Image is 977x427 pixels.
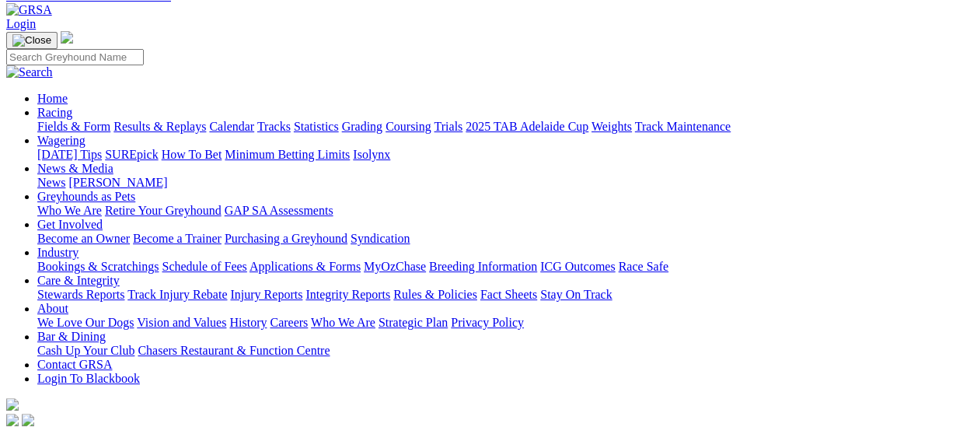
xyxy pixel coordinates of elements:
a: Contact GRSA [37,358,112,371]
div: Wagering [37,148,971,162]
a: How To Bet [162,148,222,161]
a: News [37,176,65,189]
a: Careers [270,316,308,329]
a: Who We Are [37,204,102,217]
div: Racing [37,120,971,134]
a: Greyhounds as Pets [37,190,135,203]
div: About [37,316,971,330]
div: Greyhounds as Pets [37,204,971,218]
a: Wagering [37,134,85,147]
a: Become a Trainer [133,232,222,245]
a: Rules & Policies [393,288,477,301]
a: [DATE] Tips [37,148,102,161]
a: Integrity Reports [305,288,390,301]
a: Privacy Policy [451,316,524,329]
div: Get Involved [37,232,971,246]
a: History [229,316,267,329]
a: We Love Our Dogs [37,316,134,329]
div: Bar & Dining [37,344,971,358]
a: Schedule of Fees [162,260,246,273]
a: Coursing [386,120,431,133]
img: logo-grsa-white.png [61,31,73,44]
a: Chasers Restaurant & Function Centre [138,344,330,357]
a: Industry [37,246,79,259]
img: facebook.svg [6,414,19,426]
a: Home [37,92,68,105]
a: 2025 TAB Adelaide Cup [466,120,588,133]
a: Trials [434,120,462,133]
input: Search [6,49,144,65]
a: Get Involved [37,218,103,231]
div: News & Media [37,176,971,190]
a: Care & Integrity [37,274,120,287]
a: Login [6,17,36,30]
a: Track Maintenance [635,120,731,133]
a: Stay On Track [540,288,612,301]
a: Results & Replays [113,120,206,133]
img: Search [6,65,53,79]
a: Purchasing a Greyhound [225,232,347,245]
a: Vision and Values [137,316,226,329]
a: Calendar [209,120,254,133]
a: Statistics [294,120,339,133]
a: SUREpick [105,148,158,161]
a: Strategic Plan [379,316,448,329]
a: Racing [37,106,72,119]
a: GAP SA Assessments [225,204,333,217]
a: Minimum Betting Limits [225,148,350,161]
a: Syndication [351,232,410,245]
div: Industry [37,260,971,274]
a: Bookings & Scratchings [37,260,159,273]
a: Isolynx [353,148,390,161]
a: MyOzChase [364,260,426,273]
button: Toggle navigation [6,32,58,49]
a: Track Injury Rebate [127,288,227,301]
a: Login To Blackbook [37,372,140,385]
img: logo-grsa-white.png [6,398,19,411]
a: Stewards Reports [37,288,124,301]
a: Become an Owner [37,232,130,245]
a: Who We Are [311,316,375,329]
a: Fact Sheets [480,288,537,301]
a: Applications & Forms [249,260,361,273]
a: Weights [591,120,632,133]
a: About [37,302,68,315]
img: GRSA [6,3,52,17]
a: Injury Reports [230,288,302,301]
a: Race Safe [618,260,668,273]
a: Tracks [257,120,291,133]
img: twitter.svg [22,414,34,426]
a: Breeding Information [429,260,537,273]
a: Bar & Dining [37,330,106,343]
a: News & Media [37,162,113,175]
a: [PERSON_NAME] [68,176,167,189]
a: Retire Your Greyhound [105,204,222,217]
a: ICG Outcomes [540,260,615,273]
a: Fields & Form [37,120,110,133]
img: Close [12,34,51,47]
a: Cash Up Your Club [37,344,134,357]
a: Grading [342,120,382,133]
div: Care & Integrity [37,288,971,302]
